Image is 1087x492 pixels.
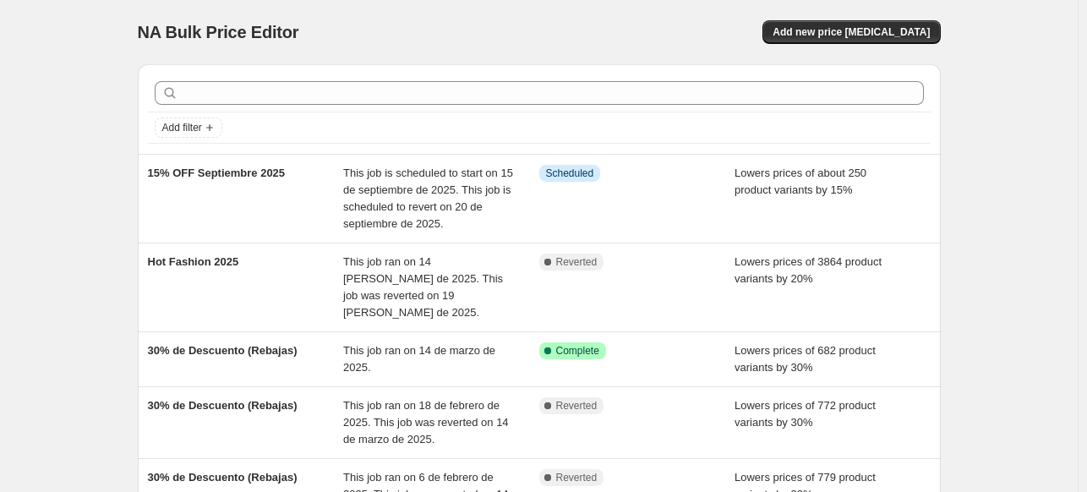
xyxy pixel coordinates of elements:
[148,471,298,484] span: 30% de Descuento (Rebajas)
[343,167,513,230] span: This job is scheduled to start on 15 de septiembre de 2025. This job is scheduled to revert on 20...
[735,167,866,196] span: Lowers prices of about 250 product variants by 15%
[556,344,599,358] span: Complete
[148,344,298,357] span: 30% de Descuento (Rebajas)
[556,399,598,413] span: Reverted
[162,121,202,134] span: Add filter
[138,23,299,41] span: NA Bulk Price Editor
[148,167,286,179] span: 15% OFF Septiembre 2025
[343,255,503,319] span: This job ran on 14 [PERSON_NAME] de 2025. This job was reverted on 19 [PERSON_NAME] de 2025.
[556,255,598,269] span: Reverted
[343,399,509,446] span: This job ran on 18 de febrero de 2025. This job was reverted on 14 de marzo de 2025.
[773,25,930,39] span: Add new price [MEDICAL_DATA]
[155,118,222,138] button: Add filter
[735,255,882,285] span: Lowers prices of 3864 product variants by 20%
[762,20,940,44] button: Add new price [MEDICAL_DATA]
[556,471,598,484] span: Reverted
[148,399,298,412] span: 30% de Descuento (Rebajas)
[343,344,495,374] span: This job ran on 14 de marzo de 2025.
[148,255,239,268] span: Hot Fashion 2025
[735,399,876,429] span: Lowers prices of 772 product variants by 30%
[546,167,594,180] span: Scheduled
[735,344,876,374] span: Lowers prices of 682 product variants by 30%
